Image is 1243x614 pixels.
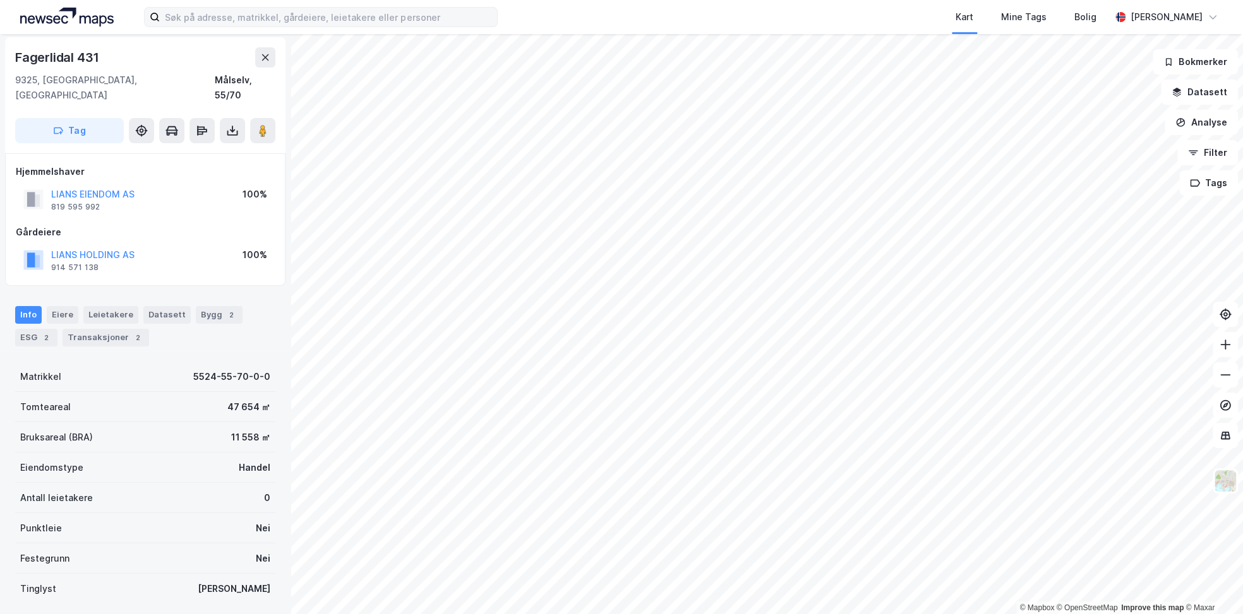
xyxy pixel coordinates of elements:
div: Hjemmelshaver [16,164,275,179]
div: 47 654 ㎡ [227,399,270,415]
div: 2 [225,309,237,321]
a: Improve this map [1121,603,1184,612]
div: Eiere [47,306,78,324]
div: Leietakere [83,306,138,324]
div: Nei [256,521,270,536]
button: Tags [1179,170,1238,196]
div: Kontrollprogram for chat [1180,553,1243,614]
img: logo.a4113a55bc3d86da70a041830d287a7e.svg [20,8,114,27]
div: ESG [15,329,57,346]
div: Antall leietakere [20,490,93,505]
div: Eiendomstype [20,460,83,475]
button: Filter [1177,140,1238,165]
input: Søk på adresse, matrikkel, gårdeiere, leietakere eller personer [160,8,497,27]
div: Info [15,306,42,324]
div: 100% [243,187,267,202]
div: Nei [256,551,270,566]
button: Analyse [1165,110,1238,135]
div: Bruksareal (BRA) [20,430,93,445]
a: OpenStreetMap [1057,603,1118,612]
div: Matrikkel [20,369,61,384]
iframe: Chat Widget [1180,553,1243,614]
button: Tag [15,118,124,143]
button: Datasett [1161,80,1238,105]
div: Mine Tags [1001,9,1047,25]
div: Målselv, 55/70 [215,73,275,103]
div: Gårdeiere [16,225,275,240]
div: [PERSON_NAME] [198,581,270,596]
div: Tinglyst [20,581,56,596]
div: 914 571 138 [51,263,99,273]
div: Bolig [1074,9,1096,25]
div: 100% [243,247,267,263]
div: Handel [239,460,270,475]
button: Bokmerker [1153,49,1238,74]
div: 2 [40,331,52,344]
div: Transaksjoner [63,329,149,346]
div: 9325, [GEOGRAPHIC_DATA], [GEOGRAPHIC_DATA] [15,73,215,103]
div: 11 558 ㎡ [231,430,270,445]
div: 819 595 992 [51,202,100,212]
div: 5524-55-70-0-0 [193,369,270,384]
div: Kart [956,9,973,25]
div: [PERSON_NAME] [1131,9,1203,25]
a: Mapbox [1019,603,1054,612]
img: Z [1213,469,1237,493]
div: Punktleie [20,521,62,536]
div: Fagerlidal 431 [15,47,102,68]
div: 2 [131,331,144,344]
div: 0 [264,490,270,505]
div: Tomteareal [20,399,71,415]
div: Bygg [196,306,243,324]
div: Datasett [143,306,191,324]
div: Festegrunn [20,551,69,566]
